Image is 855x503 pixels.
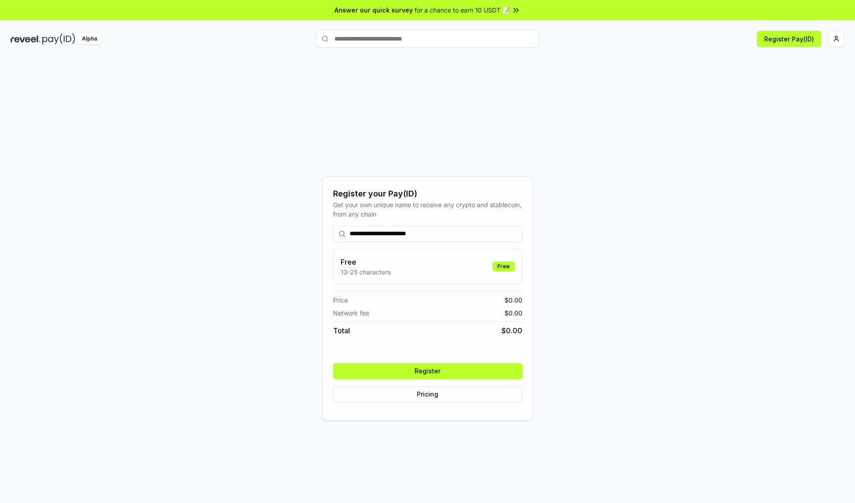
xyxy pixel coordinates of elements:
[77,33,102,45] div: Alpha
[333,325,350,336] span: Total
[333,295,348,305] span: Price
[334,5,413,15] span: Answer our quick survey
[333,188,522,200] div: Register your Pay(ID)
[333,200,522,219] div: Get your own unique name to receive any crypto and stablecoin, from any chain
[333,363,522,379] button: Register
[42,33,75,45] img: pay_id
[415,5,510,15] span: for a chance to earn 10 USDT 📝
[757,31,821,47] button: Register Pay(ID)
[341,257,391,267] h3: Free
[505,295,522,305] span: $ 0.00
[341,267,391,277] p: 13-25 characters
[333,386,522,402] button: Pricing
[501,325,522,336] span: $ 0.00
[505,308,522,318] span: $ 0.00
[11,33,41,45] img: reveel_dark
[333,308,369,318] span: Network fee
[493,262,515,271] div: Free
